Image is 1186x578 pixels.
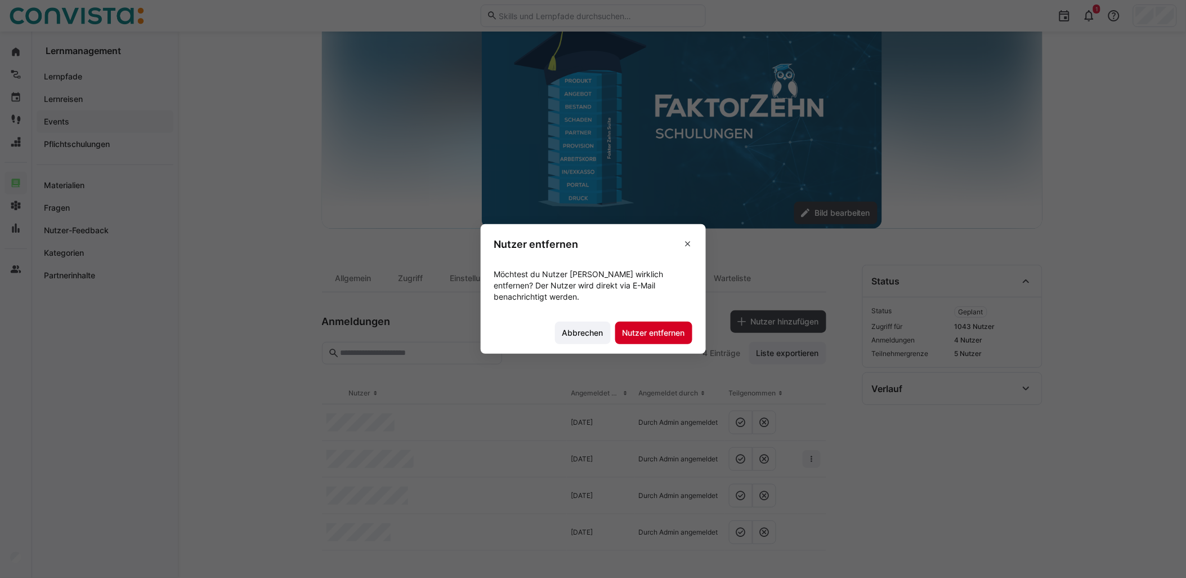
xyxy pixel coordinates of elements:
button: Nutzer entfernen [615,322,692,344]
h3: Nutzer entfernen [494,238,579,251]
span: Abbrechen [561,327,605,339]
span: Nutzer entfernen [621,327,687,339]
p: Möchtest du Nutzer [PERSON_NAME] wirklich entfernen? Der Nutzer wird direkt via E-Mail benachrich... [494,269,692,303]
button: Abbrechen [555,322,611,344]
